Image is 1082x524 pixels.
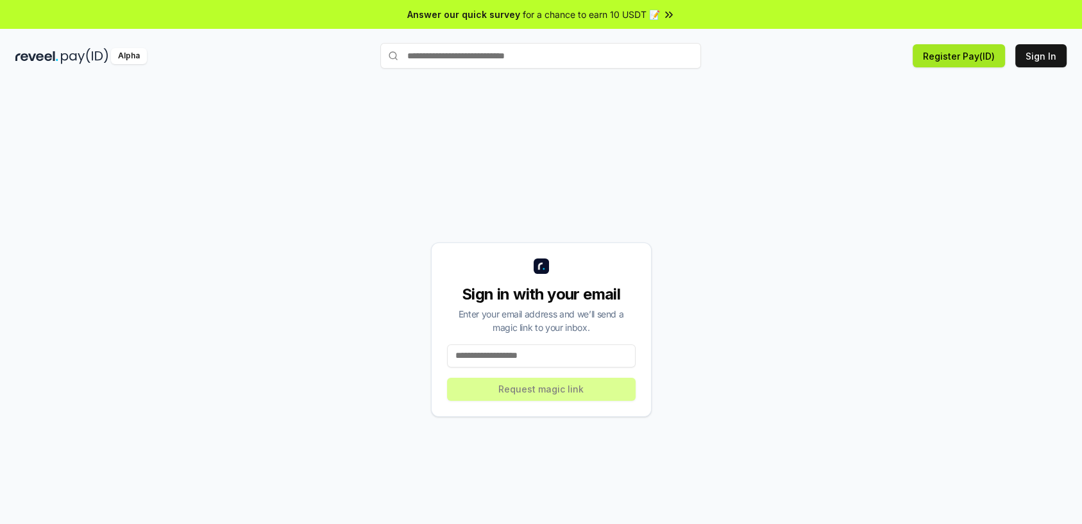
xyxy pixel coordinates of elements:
[1015,44,1067,67] button: Sign In
[447,284,636,305] div: Sign in with your email
[913,44,1005,67] button: Register Pay(ID)
[407,8,520,21] span: Answer our quick survey
[534,258,549,274] img: logo_small
[111,48,147,64] div: Alpha
[447,307,636,334] div: Enter your email address and we’ll send a magic link to your inbox.
[15,48,58,64] img: reveel_dark
[523,8,660,21] span: for a chance to earn 10 USDT 📝
[61,48,108,64] img: pay_id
